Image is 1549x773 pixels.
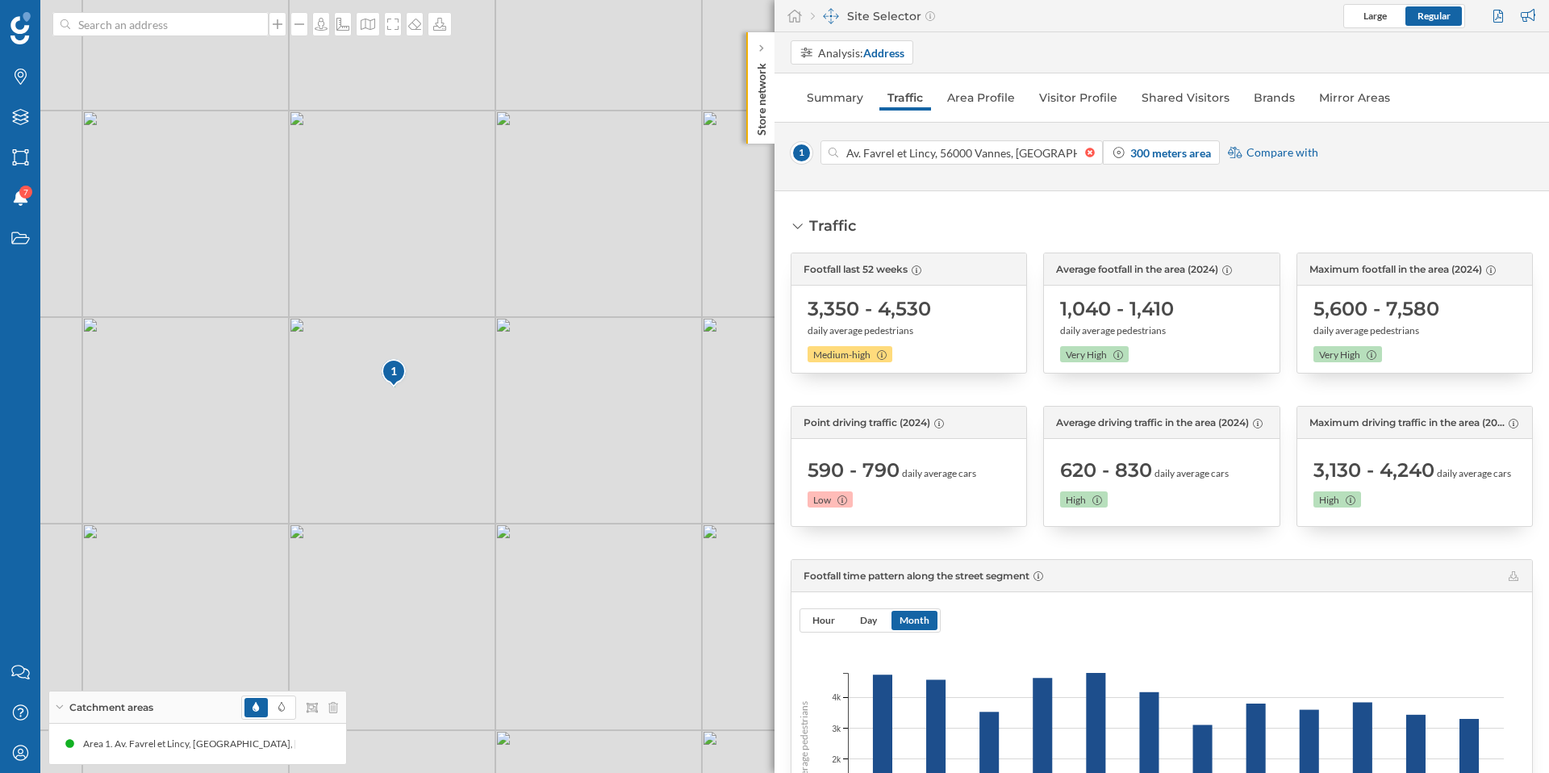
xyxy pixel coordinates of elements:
a: Shared Visitors [1134,85,1238,111]
span: 3k [832,722,841,734]
span: 5,600 - 7,580 [1313,296,1439,322]
span: daily average pedestrians [1313,324,1419,338]
span: 2k [832,753,841,765]
span: 4k [832,692,841,704]
div: Traffic [809,215,856,236]
span: 1,040 - 1,410 [1060,296,1174,322]
span: Maximum driving traffic in the area (2024) [1309,416,1505,430]
span: 3,130 - 4,240 [1313,458,1434,483]
div: Area 1. Av. Favrel et Lincy, [GEOGRAPHIC_DATA], [GEOGRAPHIC_DATA] (300 meters radius area) [83,736,504,752]
span: Medium-high [813,348,871,362]
strong: 300 meters area [1130,146,1211,160]
a: Traffic [879,85,931,111]
span: Month [900,614,929,626]
div: Site Selector [811,8,935,24]
span: Regular [1417,10,1451,22]
span: 1 [791,142,812,164]
img: Geoblink Logo [10,12,31,44]
span: Maximum footfall in the area (2024) [1309,262,1482,277]
span: 590 - 790 [808,458,900,483]
a: Area Profile [939,85,1023,111]
img: dashboards-manager.svg [823,8,839,24]
span: daily average pedestrians [1060,324,1166,338]
p: Store network [754,56,770,136]
img: pois-map-marker.svg [381,358,408,390]
span: daily average cars [902,466,976,481]
span: Day [860,614,877,626]
a: Mirror Areas [1311,85,1398,111]
div: 1 [381,358,405,387]
span: Point driving traffic (2024) [804,416,930,430]
div: Analysis: [818,44,904,61]
span: 620 - 830 [1060,458,1152,483]
span: High [1066,493,1086,508]
span: daily average cars [1437,466,1511,481]
div: 1 [381,363,407,379]
span: Compare with [1246,144,1318,161]
span: Footfall time pattern along the street segment [804,570,1029,582]
a: Summary [799,85,871,111]
span: Hour [812,614,835,626]
strong: Address [863,46,904,60]
span: Catchment areas [69,700,153,715]
span: 3,350 - 4,530 [808,296,931,322]
span: Footfall last 52 weeks [804,262,908,277]
span: daily average cars [1154,466,1229,481]
span: High [1319,493,1339,508]
a: Brands [1246,85,1303,111]
span: Large [1363,10,1387,22]
span: Average footfall in the area (2024) [1056,262,1218,277]
span: daily average pedestrians [808,324,913,338]
span: Low [813,493,831,508]
span: Very High [1066,348,1107,362]
a: Visitor Profile [1031,85,1125,111]
span: Very High [1319,348,1360,362]
span: 7 [23,184,28,200]
span: Average driving traffic in the area (2024) [1056,416,1249,430]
